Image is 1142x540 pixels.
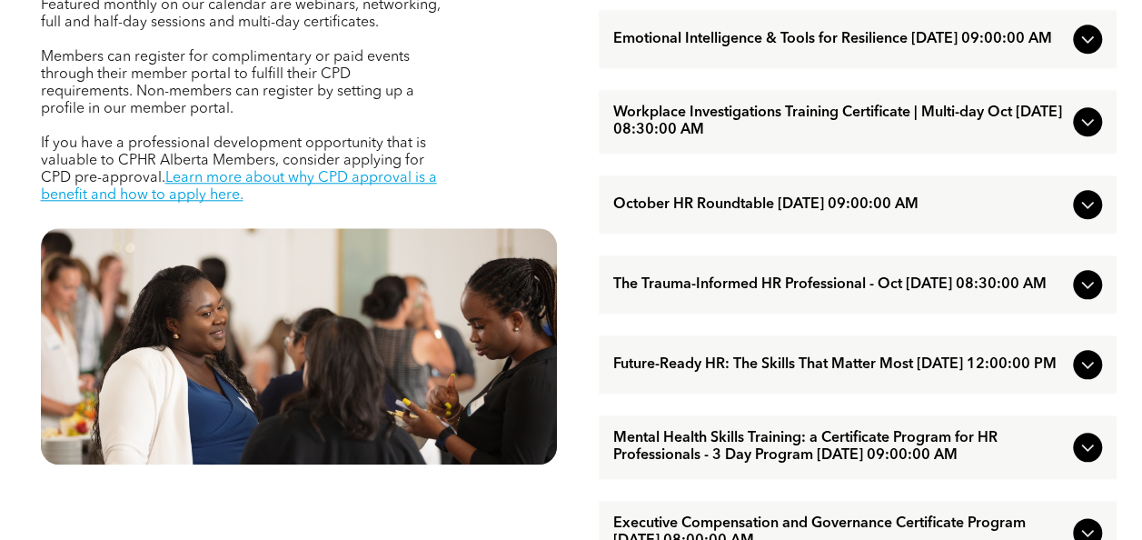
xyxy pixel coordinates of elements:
[613,356,1066,374] span: Future-Ready HR: The Skills That Matter Most [DATE] 12:00:00 PM
[613,105,1066,139] span: Workplace Investigations Training Certificate | Multi-day Oct [DATE] 08:30:00 AM
[613,31,1066,48] span: Emotional Intelligence & Tools for Resilience [DATE] 09:00:00 AM
[41,171,437,203] a: Learn more about why CPD approval is a benefit and how to apply here.
[613,276,1066,294] span: The Trauma-Informed HR Professional - Oct [DATE] 08:30:00 AM
[613,430,1066,465] span: Mental Health Skills Training: a Certificate Program for HR Professionals - 3 Day Program [DATE] ...
[41,136,426,185] span: If you have a professional development opportunity that is valuable to CPHR Alberta Members, cons...
[613,196,1066,214] span: October HR Roundtable [DATE] 09:00:00 AM
[41,50,414,116] span: Members can register for complimentary or paid events through their member portal to fulfill thei...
